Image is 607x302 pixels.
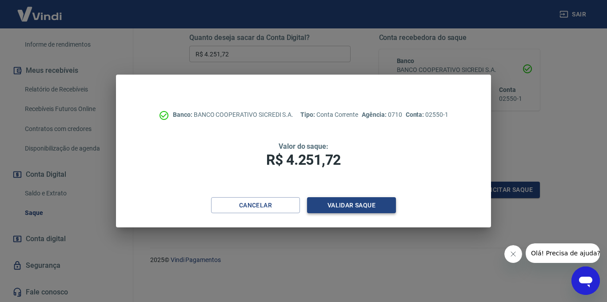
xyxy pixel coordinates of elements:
p: Conta Corrente [300,110,358,119]
iframe: Botão para abrir a janela de mensagens [571,266,600,295]
span: Olá! Precisa de ajuda? [5,6,75,13]
span: Conta: [406,111,426,118]
iframe: Fechar mensagem [504,245,522,263]
p: BANCO COOPERATIVO SICREDI S.A. [173,110,293,119]
span: Valor do saque: [279,142,328,151]
span: Agência: [362,111,388,118]
span: Tipo: [300,111,316,118]
iframe: Mensagem da empresa [526,243,600,263]
span: Banco: [173,111,194,118]
button: Cancelar [211,197,300,214]
p: 0710 [362,110,402,119]
button: Validar saque [307,197,396,214]
span: R$ 4.251,72 [266,151,341,168]
p: 02550-1 [406,110,448,119]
